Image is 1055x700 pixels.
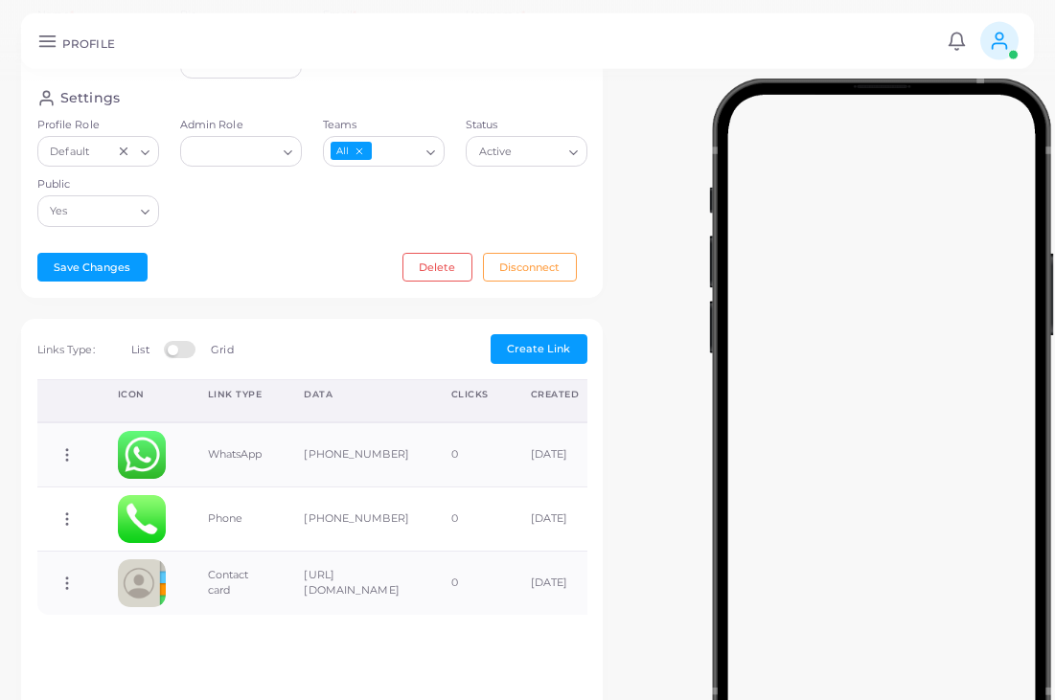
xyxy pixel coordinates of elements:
input: Search for option [516,141,562,162]
button: Create Link [491,334,587,363]
span: Active [476,142,515,162]
button: Clear Selected [117,144,130,159]
img: phone.png [118,495,166,543]
label: Grid [211,343,233,358]
div: Search for option [466,136,587,167]
input: Search for option [189,141,276,162]
span: Yes [48,202,71,222]
td: 0 [430,422,510,486]
div: Icon [118,388,166,401]
td: [DATE] [510,422,601,486]
span: Links Type: [37,343,95,356]
span: Default [48,142,92,162]
input: Search for option [374,141,419,162]
label: List [131,343,149,358]
button: Disconnect [483,253,577,282]
div: Clicks [451,388,489,401]
td: [DATE] [510,551,601,614]
div: Search for option [37,136,159,167]
td: [PHONE_NUMBER] [283,487,430,552]
td: [URL][DOMAIN_NAME] [283,551,430,614]
img: whatsapp.png [118,431,166,479]
label: Teams [323,118,445,133]
td: WhatsApp [187,422,284,486]
button: Deselect All [353,145,366,158]
div: Search for option [323,136,445,167]
input: Search for option [72,201,132,222]
td: Contact card [187,551,284,614]
input: Search for option [94,141,112,162]
td: 0 [430,551,510,614]
div: Search for option [180,136,302,167]
label: Profile Role [37,118,159,133]
span: All [331,142,372,160]
label: Status [466,118,587,133]
td: [DATE] [510,487,601,552]
td: [PHONE_NUMBER] [283,422,430,486]
label: Admin Role [180,118,302,133]
div: Data [304,388,409,401]
span: Create Link [507,342,570,355]
h4: Settings [60,89,120,107]
label: Public [37,177,159,192]
h5: PROFILE [62,37,115,51]
div: Created [531,388,580,401]
img: contactcard.png [118,559,166,607]
td: Phone [187,487,284,552]
th: Action [37,380,97,423]
button: Delete [402,253,472,282]
button: Save Changes [37,253,148,282]
div: Link Type [208,388,263,401]
div: Search for option [37,195,159,226]
td: 0 [430,487,510,552]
